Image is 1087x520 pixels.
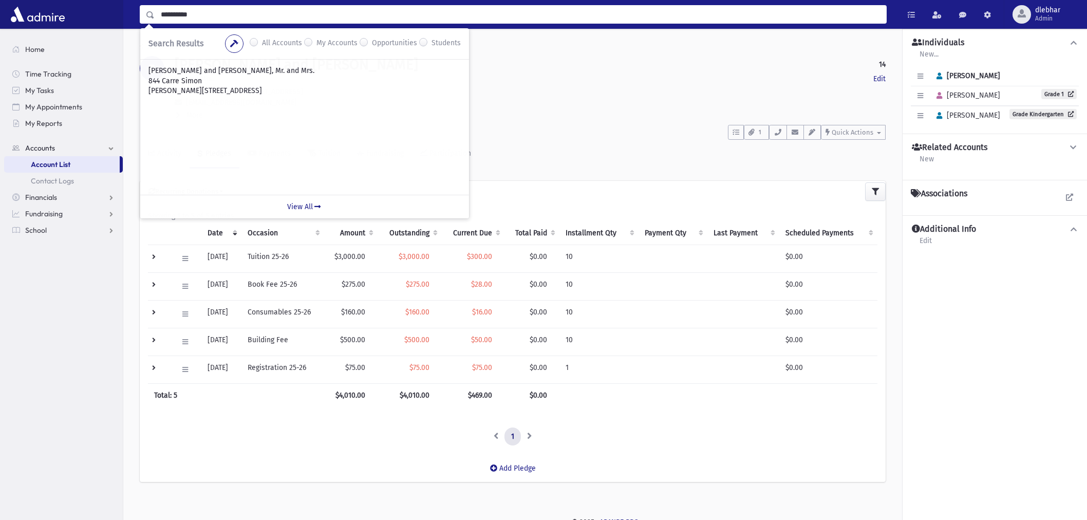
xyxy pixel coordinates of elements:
[4,140,123,156] a: Accounts
[8,4,67,25] img: AdmirePro
[241,272,324,300] td: Book Fee 25-26
[821,125,886,140] button: Quick Actions
[530,280,547,289] span: $0.00
[25,86,54,95] span: My Tasks
[201,245,242,272] td: [DATE]
[25,209,63,218] span: Fundraising
[504,428,521,446] a: 1
[201,272,242,300] td: [DATE]
[919,153,934,172] a: New
[25,193,57,202] span: Financials
[316,38,358,50] label: My Accounts
[779,221,877,245] th: Scheduled Payments: activate to sort column ascending
[201,221,242,245] th: Date: activate to sort column ascending
[140,41,177,56] nav: breadcrumb
[932,71,1000,80] span: [PERSON_NAME]
[31,176,74,185] span: Contact Logs
[201,356,242,383] td: [DATE]
[744,125,769,140] button: 1
[4,66,123,82] a: Time Tracking
[912,224,976,235] h4: Additional Info
[4,41,123,58] a: Home
[4,206,123,222] a: Fundraising
[707,221,779,245] th: Last Payment: activate to sort column ascending
[471,280,492,289] span: $28.00
[324,356,378,383] td: $75.00
[4,115,123,132] a: My Reports
[911,189,967,199] h4: Associations
[324,328,378,356] td: $500.00
[932,111,1000,120] span: [PERSON_NAME]
[432,38,461,50] label: Students
[25,226,47,235] span: School
[241,245,324,272] td: Tuition 25-26
[779,245,877,272] td: $0.00
[4,189,123,206] a: Financials
[140,140,190,169] a: Activity
[504,221,559,245] th: Total Paid: activate to sort column ascending
[25,102,82,112] span: My Appointments
[911,224,1079,235] button: Additional Info
[4,222,123,238] a: School
[404,336,429,344] span: $500.00
[639,221,707,245] th: Payment Qty: activate to sort column ascending
[912,38,964,48] h4: Individuals
[756,128,764,137] span: 1
[148,383,324,407] th: Total: 5
[140,42,177,51] a: Accounts
[324,245,378,272] td: $3,000.00
[559,300,639,328] td: 10
[31,160,70,169] span: Account List
[25,45,45,54] span: Home
[559,356,639,383] td: 1
[25,143,55,153] span: Accounts
[919,235,932,253] a: Edit
[241,300,324,328] td: Consumables 25-26
[482,456,544,481] a: Add Pledge
[873,73,886,84] a: Edit
[1035,14,1060,23] span: Admin
[201,328,242,356] td: [DATE]
[832,128,873,136] span: Quick Actions
[405,308,429,317] span: $160.00
[1035,6,1060,14] span: dlebhar
[140,195,469,218] a: View All
[372,38,417,50] label: Opportunities
[25,69,71,79] span: Time Tracking
[779,272,877,300] td: $0.00
[779,300,877,328] td: $0.00
[148,76,461,86] p: 844 Carre Simon
[324,300,378,328] td: $160.00
[4,99,123,115] a: My Appointments
[919,48,939,67] a: New...
[559,245,639,272] td: 10
[911,142,1079,153] button: Related Accounts
[1009,109,1077,119] a: Grade Kindergarten
[467,252,492,261] span: $300.00
[442,221,504,245] th: Current Due: activate to sort column ascending
[530,363,547,372] span: $0.00
[504,383,559,407] th: $0.00
[530,252,547,261] span: $0.00
[779,328,877,356] td: $0.00
[471,336,492,344] span: $50.00
[155,5,886,24] input: Search
[406,280,429,289] span: $275.00
[472,308,492,317] span: $16.00
[378,221,441,245] th: Outstanding: activate to sort column ascending
[399,252,429,261] span: $3,000.00
[324,383,378,407] th: $4,010.00
[25,119,62,128] span: My Reports
[140,56,164,81] div: B
[559,272,639,300] td: 10
[201,300,242,328] td: [DATE]
[4,173,123,189] a: Contact Logs
[4,156,120,173] a: Account List
[378,383,441,407] th: $4,010.00
[4,82,123,99] a: My Tasks
[148,66,461,76] p: [PERSON_NAME] and [PERSON_NAME], Mr. and Mrs.
[472,363,492,372] span: $75.00
[241,356,324,383] td: Registration 25-26
[530,308,547,317] span: $0.00
[559,328,639,356] td: 10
